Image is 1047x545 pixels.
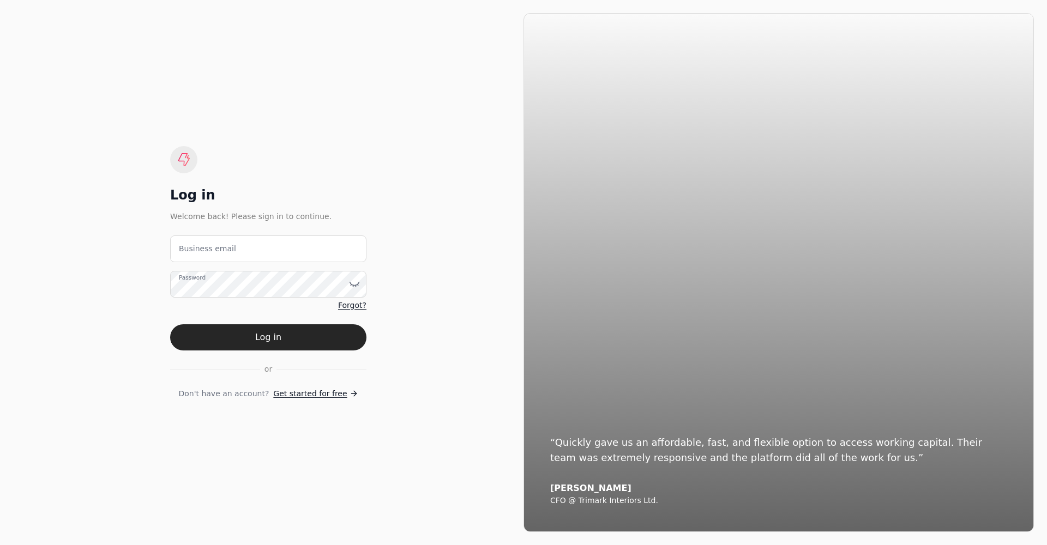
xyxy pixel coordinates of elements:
label: Business email [179,243,236,255]
a: Forgot? [338,300,366,311]
div: Log in [170,186,366,204]
span: Don't have an account? [178,388,269,399]
div: Welcome back! Please sign in to continue. [170,210,366,222]
div: “Quickly gave us an affordable, fast, and flexible option to access working capital. Their team w... [550,435,1007,465]
div: CFO @ Trimark Interiors Ltd. [550,496,1007,506]
span: Get started for free [273,388,347,399]
a: Get started for free [273,388,358,399]
button: Log in [170,324,366,350]
div: [PERSON_NAME] [550,483,1007,494]
label: Password [179,273,206,282]
span: or [264,364,272,375]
